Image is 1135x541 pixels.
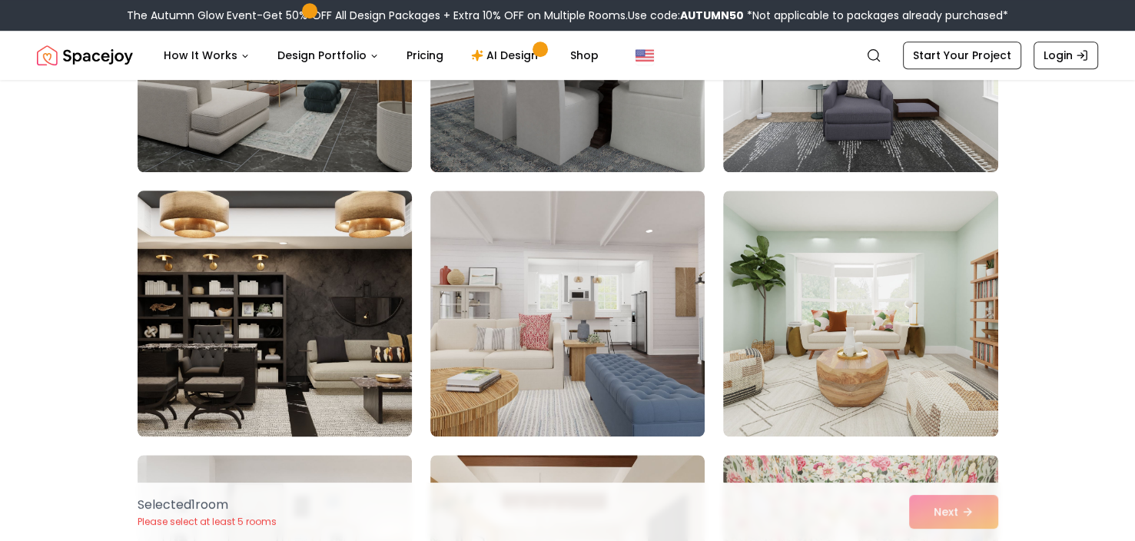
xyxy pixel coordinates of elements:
[744,8,1008,23] span: *Not applicable to packages already purchased*
[37,40,133,71] img: Spacejoy Logo
[394,40,456,71] a: Pricing
[37,31,1098,80] nav: Global
[131,184,419,443] img: Room room-13
[138,496,277,514] p: Selected 1 room
[127,8,1008,23] div: The Autumn Glow Event-Get 50% OFF All Design Packages + Extra 10% OFF on Multiple Rooms.
[903,41,1021,69] a: Start Your Project
[37,40,133,71] a: Spacejoy
[680,8,744,23] b: AUTUMN50
[1034,41,1098,69] a: Login
[430,191,705,436] img: Room room-14
[151,40,611,71] nav: Main
[265,40,391,71] button: Design Portfolio
[151,40,262,71] button: How It Works
[723,191,997,436] img: Room room-15
[636,46,654,65] img: United States
[558,40,611,71] a: Shop
[138,516,277,528] p: Please select at least 5 rooms
[459,40,555,71] a: AI Design
[628,8,744,23] span: Use code:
